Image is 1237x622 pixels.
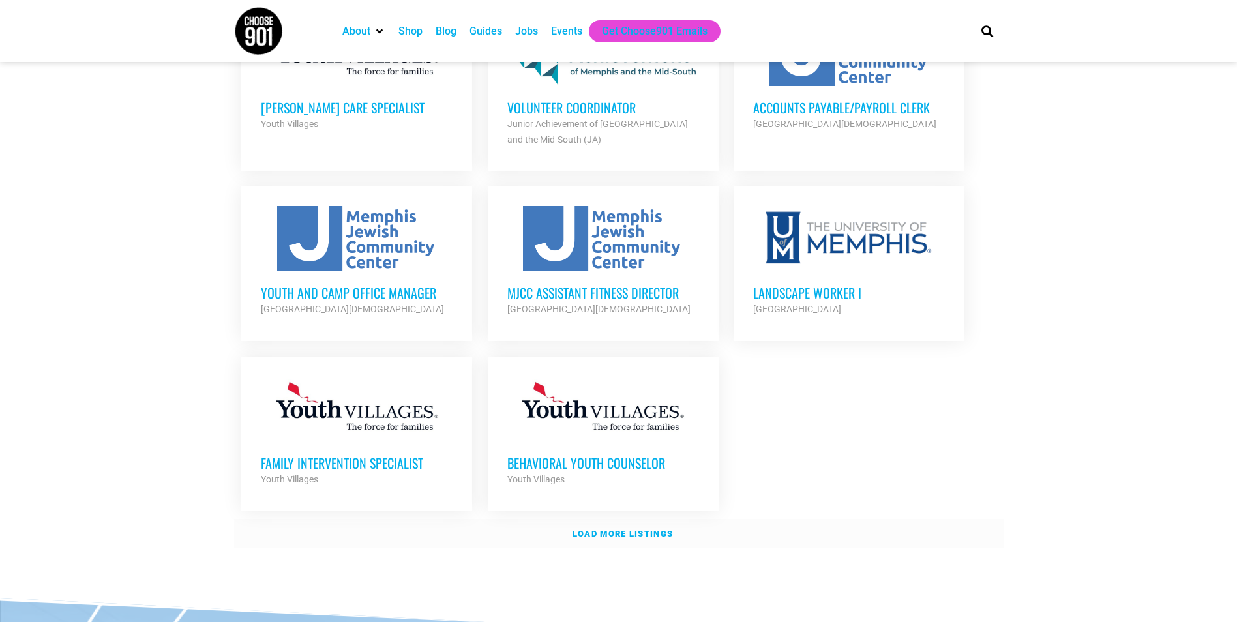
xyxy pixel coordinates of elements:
a: Blog [436,23,456,39]
strong: Junior Achievement of [GEOGRAPHIC_DATA] and the Mid-South (JA) [507,119,688,145]
h3: MJCC Assistant Fitness Director [507,284,699,301]
h3: Youth and Camp Office Manager [261,284,453,301]
a: Family Intervention Specialist Youth Villages [241,357,472,507]
div: Search [976,20,998,42]
a: MJCC Assistant Fitness Director [GEOGRAPHIC_DATA][DEMOGRAPHIC_DATA] [488,186,719,336]
a: Landscape Worker I [GEOGRAPHIC_DATA] [734,186,964,336]
div: About [336,20,392,42]
h3: Accounts Payable/Payroll Clerk [753,99,945,116]
a: Accounts Payable/Payroll Clerk [GEOGRAPHIC_DATA][DEMOGRAPHIC_DATA] [734,1,964,151]
a: About [342,23,370,39]
strong: [GEOGRAPHIC_DATA][DEMOGRAPHIC_DATA] [507,304,691,314]
strong: [GEOGRAPHIC_DATA] [753,304,841,314]
strong: Youth Villages [261,474,318,484]
a: Load more listings [234,519,1004,549]
h3: [PERSON_NAME] Care Specialist [261,99,453,116]
a: Jobs [515,23,538,39]
h3: Landscape Worker I [753,284,945,301]
a: Get Choose901 Emails [602,23,708,39]
a: Shop [398,23,423,39]
strong: Load more listings [573,529,673,539]
h3: Behavioral Youth Counselor [507,454,699,471]
strong: Youth Villages [261,119,318,129]
a: Events [551,23,582,39]
a: Guides [469,23,502,39]
a: Behavioral Youth Counselor Youth Villages [488,357,719,507]
a: Volunteer Coordinator Junior Achievement of [GEOGRAPHIC_DATA] and the Mid-South (JA) [488,1,719,167]
nav: Main nav [336,20,959,42]
strong: [GEOGRAPHIC_DATA][DEMOGRAPHIC_DATA] [753,119,936,129]
h3: Family Intervention Specialist [261,454,453,471]
strong: [GEOGRAPHIC_DATA][DEMOGRAPHIC_DATA] [261,304,444,314]
a: Youth and Camp Office Manager [GEOGRAPHIC_DATA][DEMOGRAPHIC_DATA] [241,186,472,336]
strong: Youth Villages [507,474,565,484]
h3: Volunteer Coordinator [507,99,699,116]
a: [PERSON_NAME] Care Specialist Youth Villages [241,1,472,151]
